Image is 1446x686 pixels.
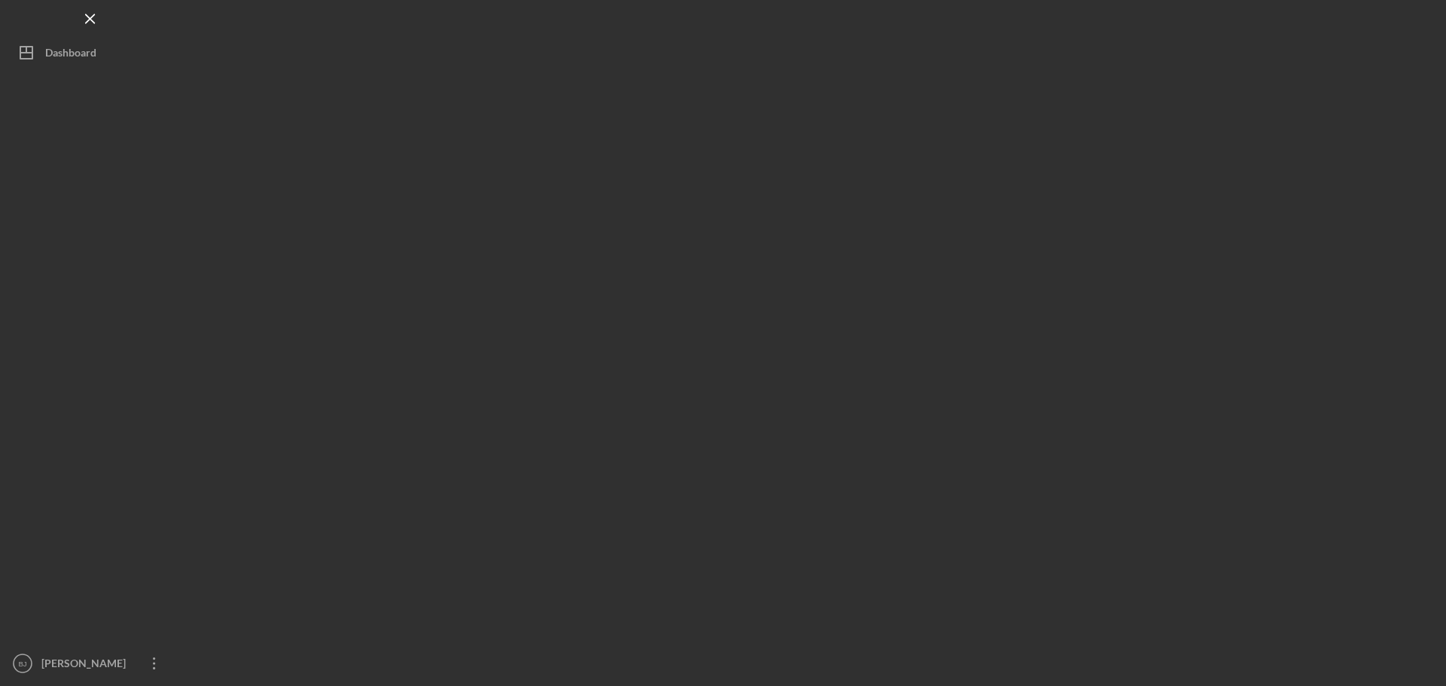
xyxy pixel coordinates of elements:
[38,648,136,682] div: [PERSON_NAME]
[45,38,96,72] div: Dashboard
[8,648,173,678] button: BJ[PERSON_NAME]
[18,660,26,668] text: BJ
[8,38,173,68] button: Dashboard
